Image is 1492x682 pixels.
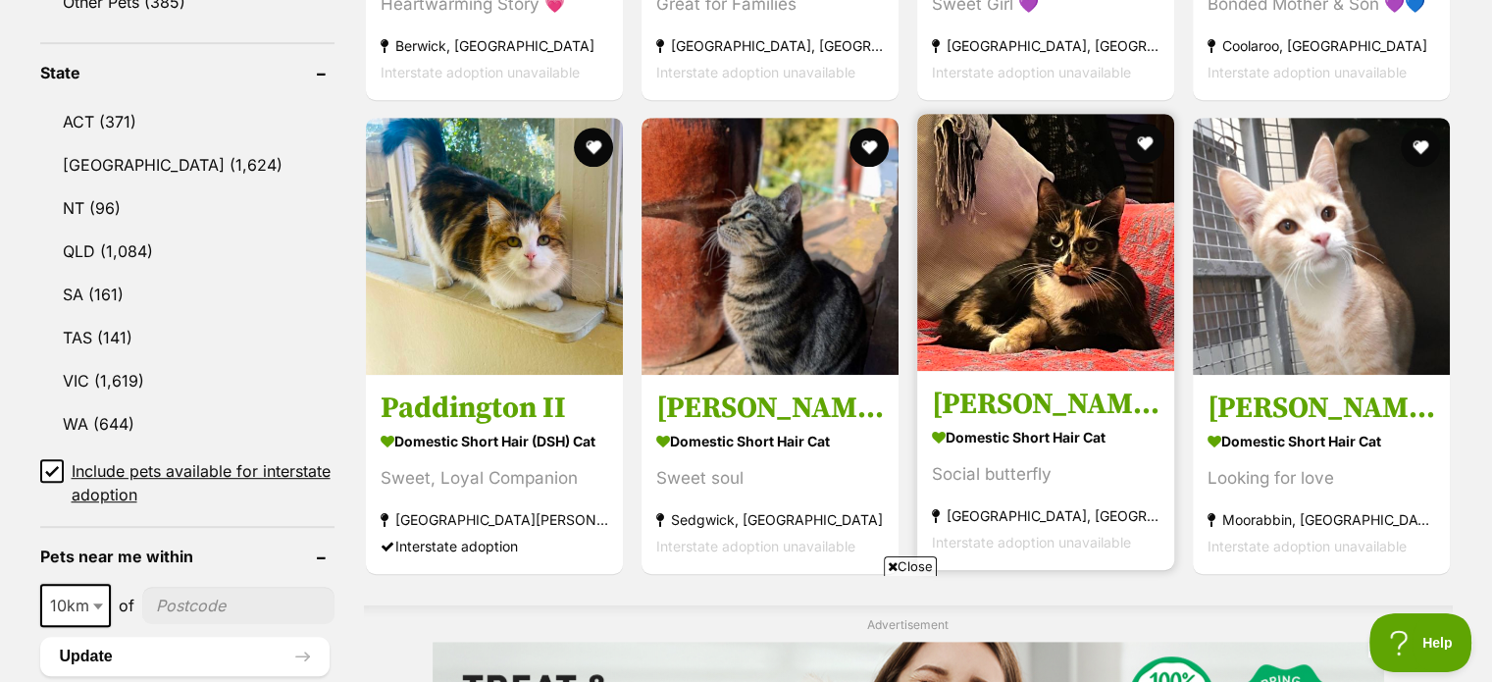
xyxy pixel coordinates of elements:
a: VIC (1,619) [40,360,334,401]
strong: [GEOGRAPHIC_DATA], [GEOGRAPHIC_DATA] [656,31,884,58]
div: Sweet soul [656,465,884,492]
div: Interstate adoption [381,533,608,559]
h3: Paddington II [381,390,608,427]
strong: Domestic Short Hair Cat [932,423,1159,451]
button: favourite [574,128,613,167]
span: Interstate adoption unavailable [932,534,1131,551]
span: of [119,594,134,617]
iframe: Advertisement [271,584,1222,672]
a: ACT (371) [40,101,334,142]
span: Include pets available for interstate adoption [72,459,334,506]
strong: Domestic Short Hair Cat [656,427,884,455]
a: [PERSON_NAME] Domestic Short Hair Cat Sweet soul Sedgwick, [GEOGRAPHIC_DATA] Interstate adoption ... [642,375,899,574]
a: [PERSON_NAME] Domestic Short Hair Cat Social butterfly [GEOGRAPHIC_DATA], [GEOGRAPHIC_DATA] Inter... [917,371,1174,570]
a: WA (644) [40,403,334,445]
button: Update [40,637,330,676]
span: Interstate adoption unavailable [656,538,855,554]
strong: Domestic Short Hair (DSH) Cat [381,427,608,455]
img: Cheeta Babbington - Domestic Short Hair Cat [642,118,899,375]
h3: [PERSON_NAME] [932,386,1159,423]
div: Looking for love [1208,465,1435,492]
img: Paddington II - Domestic Short Hair (DSH) Cat [366,118,623,375]
a: [PERSON_NAME] Domestic Short Hair Cat Looking for love Moorabbin, [GEOGRAPHIC_DATA] Interstate ad... [1193,375,1450,574]
img: Gemima Illingworth - Domestic Short Hair Cat [917,114,1174,371]
strong: Domestic Short Hair Cat [1208,427,1435,455]
strong: [GEOGRAPHIC_DATA][PERSON_NAME][GEOGRAPHIC_DATA] [381,506,608,533]
strong: [GEOGRAPHIC_DATA], [GEOGRAPHIC_DATA] [932,31,1159,58]
a: TAS (141) [40,317,334,358]
iframe: Help Scout Beacon - Open [1369,613,1472,672]
a: [GEOGRAPHIC_DATA] (1,624) [40,144,334,185]
a: QLD (1,084) [40,231,334,272]
header: State [40,64,334,81]
strong: Berwick, [GEOGRAPHIC_DATA] [381,31,608,58]
button: favourite [1125,124,1164,163]
span: 10km [42,592,109,619]
span: Interstate adoption unavailable [381,63,580,79]
h3: [PERSON_NAME] [656,390,884,427]
span: Close [884,556,937,576]
span: Interstate adoption unavailable [1208,538,1407,554]
button: favourite [849,128,889,167]
strong: Coolaroo, [GEOGRAPHIC_DATA] [1208,31,1435,58]
div: Sweet, Loyal Companion [381,465,608,492]
header: Pets near me within [40,548,334,565]
strong: [GEOGRAPHIC_DATA], [GEOGRAPHIC_DATA] [932,502,1159,529]
span: 10km [40,584,111,627]
span: Interstate adoption unavailable [656,63,855,79]
span: Interstate adoption unavailable [1208,63,1407,79]
a: Paddington II Domestic Short Hair (DSH) Cat Sweet, Loyal Companion [GEOGRAPHIC_DATA][PERSON_NAME]... [366,375,623,574]
strong: Sedgwick, [GEOGRAPHIC_DATA] [656,506,884,533]
h3: [PERSON_NAME] [1208,390,1435,427]
a: Include pets available for interstate adoption [40,459,334,506]
img: Luca Quinnell - Domestic Short Hair Cat [1193,118,1450,375]
a: SA (161) [40,274,334,315]
strong: Moorabbin, [GEOGRAPHIC_DATA] [1208,506,1435,533]
input: postcode [142,587,334,624]
a: NT (96) [40,187,334,229]
button: favourite [1402,128,1441,167]
span: Interstate adoption unavailable [932,63,1131,79]
div: Social butterfly [932,461,1159,488]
